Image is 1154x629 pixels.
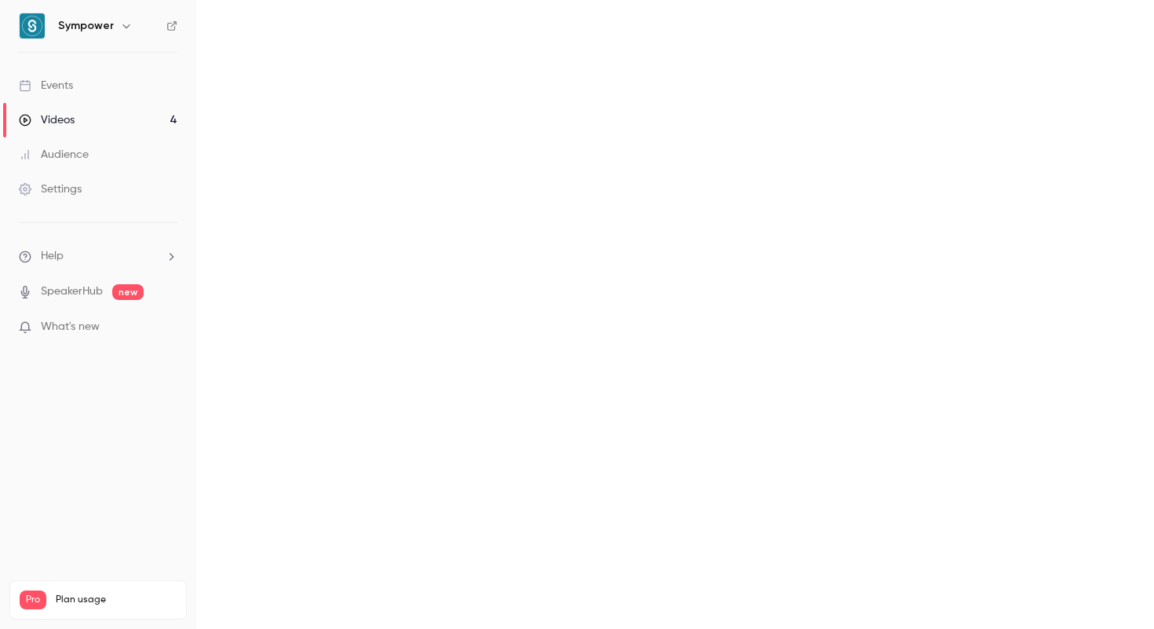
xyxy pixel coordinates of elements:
span: Pro [20,591,46,609]
span: Plan usage [56,594,177,606]
div: Events [19,78,73,93]
h6: Sympower [58,18,114,34]
span: new [112,284,144,300]
li: help-dropdown-opener [19,248,177,265]
span: What's new [41,319,100,335]
img: Sympower [20,13,45,38]
a: SpeakerHub [41,283,103,300]
div: Settings [19,181,82,197]
div: Videos [19,112,75,128]
div: Audience [19,147,89,163]
span: Help [41,248,64,265]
